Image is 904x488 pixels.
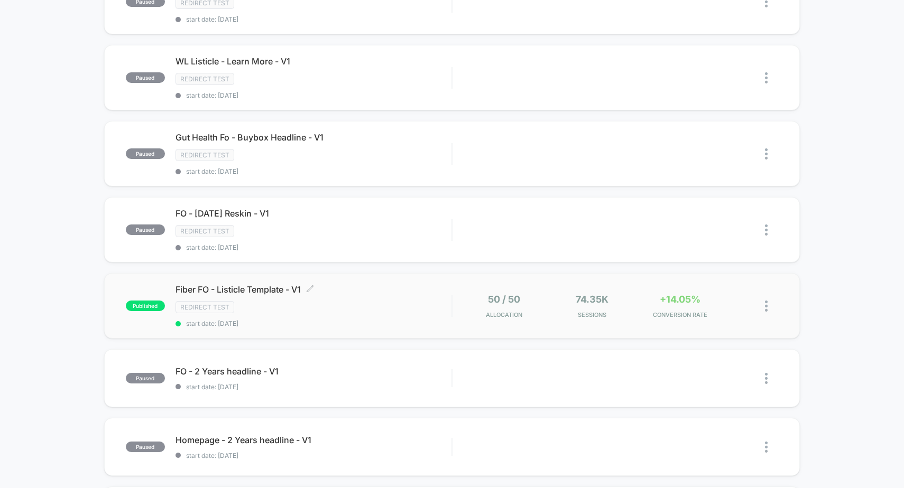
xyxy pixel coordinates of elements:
span: 50 / 50 [488,294,520,305]
span: start date: [DATE] [176,452,452,459]
span: paused [126,442,165,452]
span: paused [126,224,165,235]
span: start date: [DATE] [176,383,452,391]
span: Redirect Test [176,73,234,85]
img: close [765,301,768,312]
span: Homepage - 2 Years headline - V1 [176,435,452,445]
span: FO - [DATE] Reskin - V1 [176,208,452,219]
span: paused [126,148,165,159]
img: close [765,148,768,159]
span: paused [126,72,165,83]
span: WL Listicle - Learn More - V1 [176,56,452,67]
span: Redirect Test [176,301,234,313]
img: close [765,72,768,83]
span: start date: [DATE] [176,15,452,23]
span: start date: [DATE] [176,243,452,251]
span: start date: [DATE] [176,320,452,327]
span: Sessions [551,311,633,318]
img: close [765,224,768,236]
span: published [126,301,165,311]
span: Redirect Test [176,149,234,161]
img: close [765,442,768,453]
span: FO - 2 Years headline - V1 [176,366,452,377]
span: CONVERSION RATE [639,311,721,318]
span: 74.35k [576,294,608,305]
span: Fiber FO - Listicle Template - V1 [176,284,452,295]
span: Allocation [486,311,522,318]
span: +14.05% [660,294,700,305]
span: paused [126,373,165,383]
img: close [765,373,768,384]
span: start date: [DATE] [176,167,452,175]
span: Gut Health Fo - Buybox Headline - V1 [176,132,452,143]
span: Redirect Test [176,225,234,237]
span: start date: [DATE] [176,91,452,99]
